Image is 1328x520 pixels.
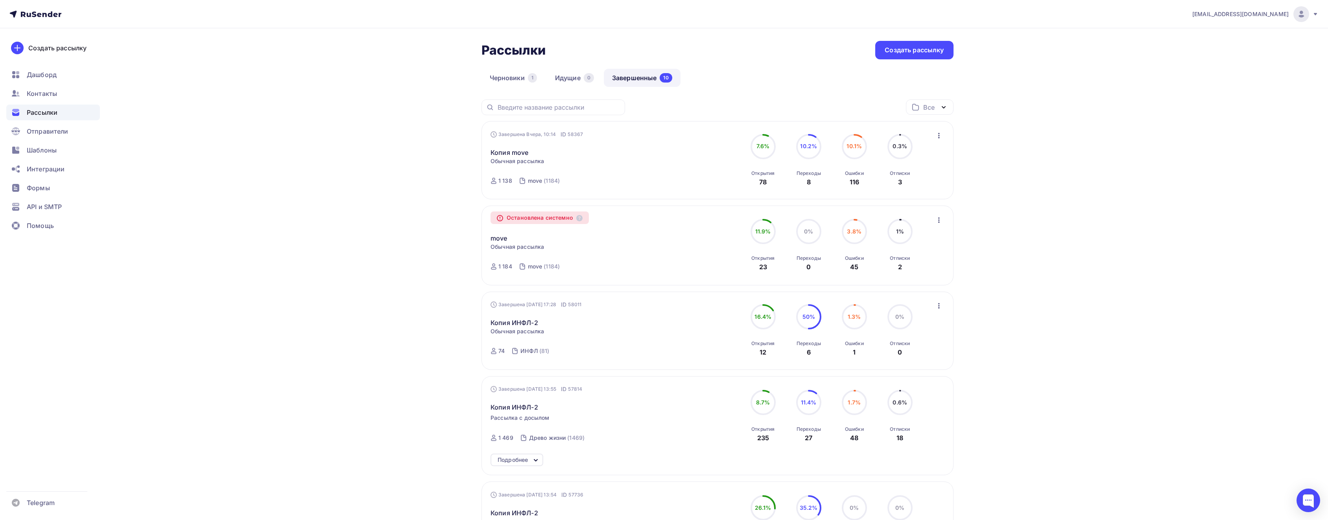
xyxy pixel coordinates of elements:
[481,42,546,58] h2: Рассылки
[885,46,944,55] div: Создать рассылку
[27,127,68,136] span: Отправители
[751,340,775,347] div: Открытия
[498,455,528,465] div: Подробнее
[890,255,910,261] div: Отписки
[807,177,811,187] div: 8
[898,347,902,357] div: 0
[850,504,859,511] span: 0%
[805,433,812,443] div: 27
[568,130,583,138] span: 58367
[539,347,550,355] div: (81)
[568,385,582,393] span: 57814
[498,434,513,442] div: 1 469
[491,301,581,309] div: Завершена [DATE] 17:28
[561,130,566,138] span: ID
[756,143,770,149] span: 7.6%
[660,73,672,83] div: 10
[481,69,545,87] a: Черновики1
[491,211,589,224] div: Остановлена системно
[584,73,594,83] div: 0
[528,73,537,83] div: 1
[28,43,87,53] div: Создать рассылку
[27,145,57,155] span: Шаблоны
[1192,10,1289,18] span: [EMAIL_ADDRESS][DOMAIN_NAME]
[898,177,902,187] div: 3
[754,313,771,320] span: 16.4%
[751,170,775,176] div: Открытия
[491,243,544,251] span: Обычная рассылка
[491,385,582,393] div: Завершена [DATE] 13:55
[890,426,910,432] div: Отписки
[895,313,904,320] span: 0%
[6,67,100,83] a: Дашборд
[491,327,544,335] span: Обычная рассылка
[853,347,856,357] div: 1
[848,313,861,320] span: 1.3%
[797,426,821,432] div: Переходы
[757,433,769,443] div: 235
[528,177,542,185] div: move
[845,255,864,261] div: Ошибки
[27,108,57,117] span: Рассылки
[847,143,862,149] span: 10.1%
[801,399,817,406] span: 11.4%
[751,426,775,432] div: Открытия
[491,130,583,138] div: Завершена Вчера, 10:14
[759,177,767,187] div: 78
[27,183,50,193] span: Формы
[498,177,512,185] div: 1 138
[847,228,861,235] span: 3.8%
[804,228,813,235] span: 0%
[491,508,538,518] span: Копия ИНФЛ-2
[491,491,583,499] div: Завершена [DATE] 13:54
[491,414,550,422] span: Рассылка с досылом
[797,170,821,176] div: Переходы
[890,170,910,176] div: Отписки
[906,99,954,115] button: Все
[755,504,771,511] span: 26.1%
[1192,6,1319,22] a: [EMAIL_ADDRESS][DOMAIN_NAME]
[802,313,815,320] span: 50%
[800,143,817,149] span: 10.2%
[848,399,861,406] span: 1.7%
[759,262,767,272] div: 23
[896,433,903,443] div: 18
[807,347,811,357] div: 6
[797,340,821,347] div: Переходы
[27,89,57,98] span: Контакты
[527,175,561,187] a: move (1184)
[567,434,585,442] div: (1469)
[6,180,100,196] a: Формы
[491,402,538,412] span: Копия ИНФЛ-2
[498,263,512,270] div: 1 184
[520,347,538,355] div: ИНФЛ
[520,345,550,357] a: ИНФЛ (81)
[845,170,864,176] div: Ошибки
[850,433,858,443] div: 48
[895,504,904,511] span: 0%
[893,143,907,149] span: 0.3%
[528,263,542,270] div: move
[845,426,864,432] div: Ошибки
[755,228,771,235] span: 11.9%
[491,233,507,243] a: move
[760,347,766,357] div: 12
[544,263,560,270] div: (1184)
[27,221,54,230] span: Помощь
[845,340,864,347] div: Ошибки
[756,399,770,406] span: 8.7%
[27,70,57,79] span: Дашборд
[890,340,910,347] div: Отписки
[898,262,902,272] div: 2
[547,69,602,87] a: Идущие0
[527,260,561,273] a: move (1184)
[27,202,62,211] span: API и SMTP
[923,103,934,112] div: Все
[561,301,566,309] span: ID
[893,399,907,406] span: 0.6%
[528,432,585,444] a: Древо жизни (1469)
[6,86,100,101] a: Контакты
[544,177,560,185] div: (1184)
[850,262,858,272] div: 45
[751,255,775,261] div: Открытия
